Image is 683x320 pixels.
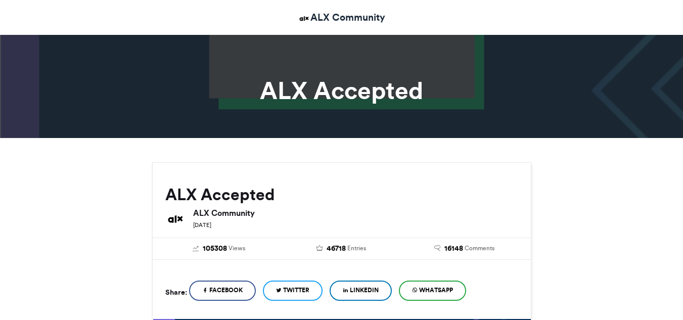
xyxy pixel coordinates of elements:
h1: ALX Accepted [61,78,622,103]
img: ALX Community [298,12,310,25]
span: Comments [465,244,494,253]
span: Twitter [283,286,309,295]
span: 16148 [444,243,463,254]
a: ALX Community [298,10,385,25]
span: WhatsApp [419,286,453,295]
a: 46718 Entries [288,243,395,254]
small: [DATE] [193,221,211,228]
a: LinkedIn [330,281,392,301]
a: Facebook [189,281,256,301]
h5: Share: [165,286,187,299]
h6: ALX Community [193,209,518,217]
img: ALX Community [165,209,186,229]
span: LinkedIn [350,286,379,295]
a: Twitter [263,281,323,301]
a: 105308 Views [165,243,273,254]
a: WhatsApp [399,281,466,301]
h2: ALX Accepted [165,186,518,204]
span: Views [229,244,245,253]
span: 105308 [203,243,227,254]
span: Entries [347,244,366,253]
span: 46718 [327,243,346,254]
a: 16148 Comments [411,243,518,254]
span: Facebook [209,286,243,295]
